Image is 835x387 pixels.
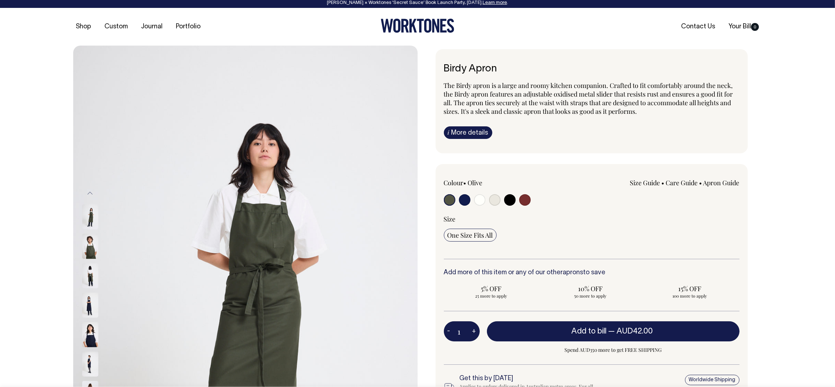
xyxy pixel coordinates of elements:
[572,328,607,335] span: Add to bill
[469,324,480,339] button: +
[563,270,583,276] a: aprons
[726,21,762,33] a: Your Bill0
[543,282,638,301] input: 10% OFF 50 more to apply
[82,204,98,229] img: olive
[703,178,740,187] a: Apron Guide
[444,282,539,301] input: 5% OFF 25 more to apply
[546,293,634,299] span: 50 more to apply
[444,81,733,116] span: The Birdy apron is a large and roomy kitchen companion. Crafted to fit comfortably around the nec...
[642,282,737,301] input: 15% OFF 100 more to apply
[7,0,828,5] div: [PERSON_NAME] × Worktones ‘Secret Sauce’ Book Launch Party, [DATE]. .
[678,21,718,33] a: Contact Us
[448,129,450,136] span: i
[630,178,660,187] a: Size Guide
[662,178,665,187] span: •
[444,126,492,139] a: iMore details
[447,293,535,299] span: 25 more to apply
[102,21,131,33] a: Custom
[173,21,204,33] a: Portfolio
[444,178,562,187] div: Colour
[447,231,493,239] span: One Size Fits All
[85,185,95,201] button: Previous
[460,375,605,382] h6: Get this by [DATE]
[464,178,466,187] span: •
[617,328,653,335] span: AUD42.00
[82,351,98,377] img: dark-navy
[751,23,759,31] span: 0
[487,346,740,354] span: Spend AUD350 more to get FREE SHIPPING
[487,321,740,341] button: Add to bill —AUD42.00
[82,293,98,318] img: dark-navy
[444,215,740,223] div: Size
[447,284,535,293] span: 5% OFF
[699,178,702,187] span: •
[444,64,740,75] h6: Birdy Apron
[82,234,98,259] img: olive
[444,324,454,339] button: -
[73,21,94,33] a: Shop
[666,178,698,187] a: Care Guide
[139,21,166,33] a: Journal
[483,1,507,5] a: Learn more
[444,269,740,276] h6: Add more of this item or any of our other to save
[82,322,98,347] img: dark-navy
[82,263,98,288] img: olive
[546,284,634,293] span: 10% OFF
[444,229,497,242] input: One Size Fits All
[646,293,734,299] span: 100 more to apply
[609,328,655,335] span: —
[646,284,734,293] span: 15% OFF
[468,178,483,187] label: Olive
